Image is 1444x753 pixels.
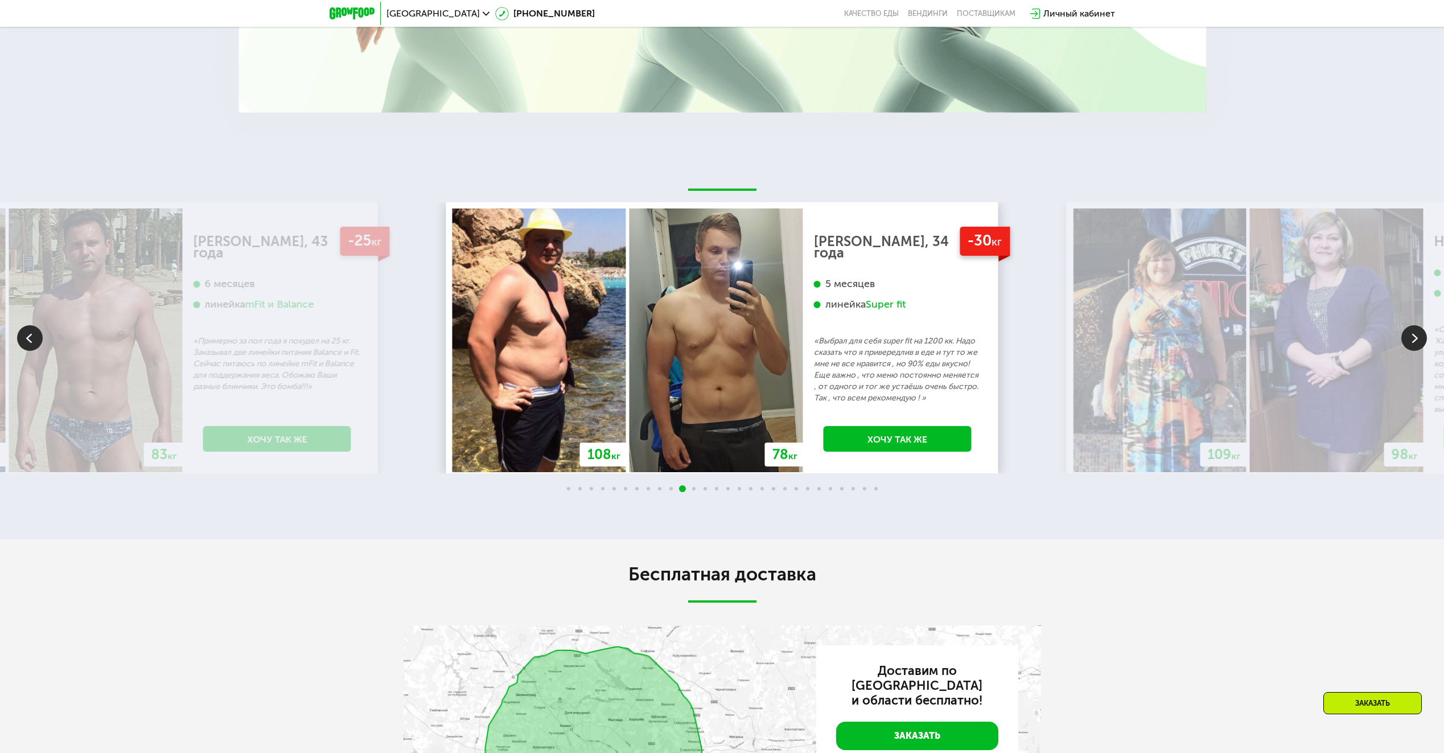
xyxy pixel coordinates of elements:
[788,451,797,461] span: кг
[844,9,899,18] a: Качество еды
[194,335,361,392] p: «Примерно за пол года я похудел на 25 кг. Заказывал две линейки питания Balance и Fit. Сейчас пит...
[1043,7,1115,21] div: Личный кабинет
[836,722,998,750] a: Заказать
[340,227,389,256] div: -25
[866,298,906,311] div: Super fit
[386,9,480,18] span: [GEOGRAPHIC_DATA]
[814,236,981,259] div: [PERSON_NAME], 34 года
[1200,443,1248,466] div: 109
[144,443,184,466] div: 83
[1384,443,1425,466] div: 98
[580,443,628,466] div: 108
[814,335,981,404] p: «Выбрал для себя super fit на 1200 кк. Надо сказать что я привередлив в еде и тут то же мне не вс...
[168,451,177,461] span: кг
[611,451,620,461] span: кг
[495,7,595,21] a: [PHONE_NUMBER]
[245,298,314,311] div: mFit и Balance
[908,9,948,18] a: Вендинги
[371,235,381,248] span: кг
[1323,692,1422,714] div: Заказать
[1401,325,1427,351] img: Slide right
[814,277,981,290] div: 5 месяцев
[836,664,998,708] h3: Доставим по [GEOGRAPHIC_DATA] и области бесплатно!
[814,298,981,311] div: линейка
[765,443,805,466] div: 78
[957,9,1015,18] div: поставщикам
[1409,451,1418,461] span: кг
[194,298,361,311] div: линейка
[404,563,1041,586] h2: Бесплатная доставка
[203,426,351,452] a: Хочу так же
[1232,451,1241,461] span: кг
[960,227,1010,256] div: -30
[992,235,1002,248] span: кг
[824,426,972,452] a: Хочу так же
[194,236,361,259] div: [PERSON_NAME], 43 года
[17,325,43,351] img: Slide left
[194,277,361,290] div: 6 месяцев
